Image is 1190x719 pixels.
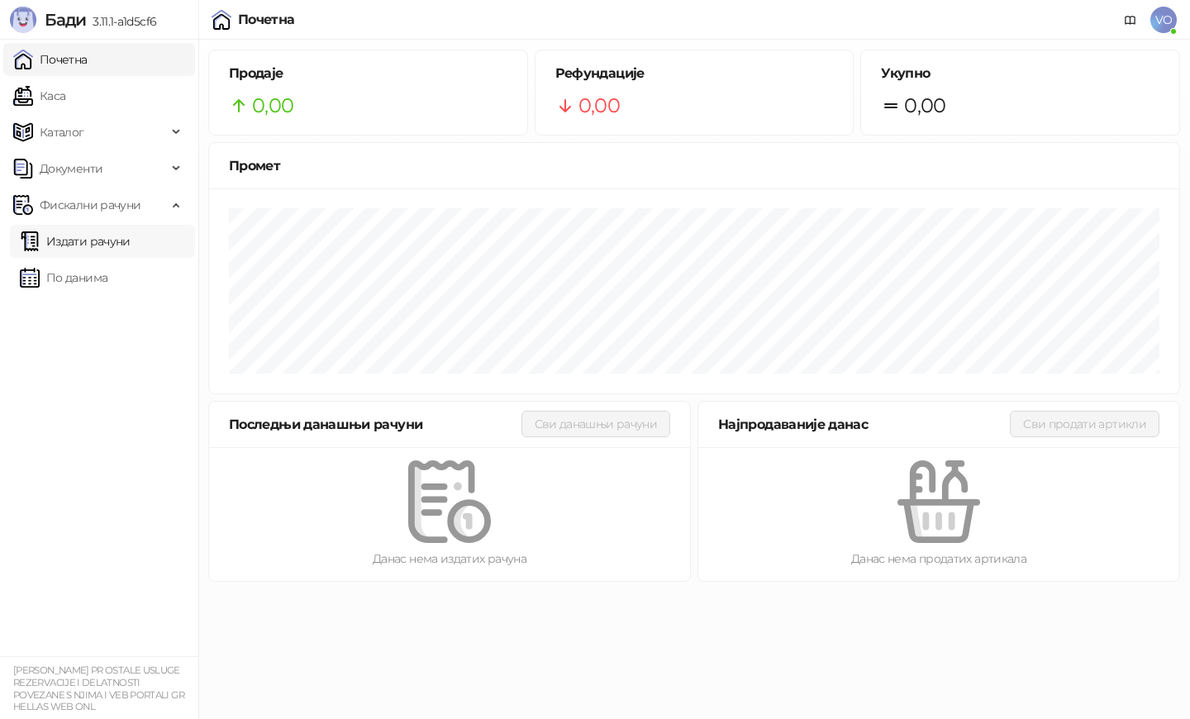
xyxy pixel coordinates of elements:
h5: Укупно [881,64,1159,83]
h5: Рефундације [555,64,834,83]
a: Документација [1117,7,1144,33]
span: Документи [40,152,102,185]
div: Данас нема издатих рачуна [236,550,664,568]
span: Каталог [40,116,84,149]
a: Почетна [13,43,88,76]
button: Сви продати артикли [1010,411,1159,437]
span: VO [1150,7,1177,33]
span: Бади [45,10,86,30]
small: [PERSON_NAME] PR OSTALE USLUGE REZERVACIJE I DELATNOSTI POVEZANE S NJIMA I VEB PORTALI GR HELLAS ... [13,664,184,712]
a: Издати рачуни [20,225,131,258]
div: Данас нема продатих артикала [725,550,1153,568]
h5: Продаје [229,64,507,83]
a: Каса [13,79,65,112]
span: 0,00 [578,90,620,121]
div: Почетна [238,13,295,26]
span: Фискални рачуни [40,188,140,221]
img: Logo [10,7,36,33]
span: 3.11.1-a1d5cf6 [86,14,156,29]
span: 0,00 [252,90,293,121]
div: Најпродаваније данас [718,414,1010,435]
div: Промет [229,155,1159,176]
a: По данима [20,261,107,294]
button: Сви данашњи рачуни [521,411,670,437]
span: 0,00 [904,90,945,121]
div: Последњи данашњи рачуни [229,414,521,435]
